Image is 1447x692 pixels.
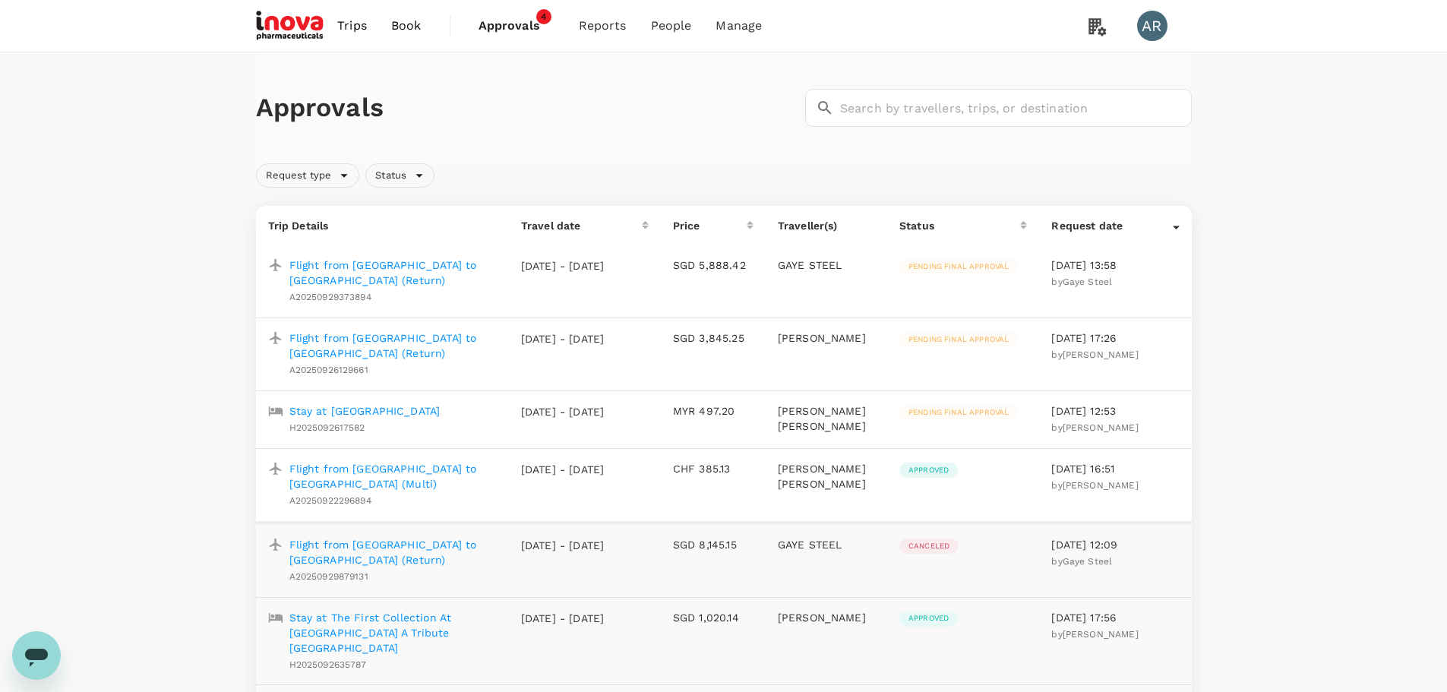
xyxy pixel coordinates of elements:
div: AR [1137,11,1167,41]
div: Travel date [521,218,642,233]
a: Stay at [GEOGRAPHIC_DATA] [289,403,441,419]
span: Manage [716,17,762,35]
span: 4 [536,9,551,24]
p: [DATE] 12:53 [1051,403,1179,419]
span: by [1051,556,1112,567]
span: A20250926129661 [289,365,368,375]
div: Request date [1051,218,1172,233]
span: [PERSON_NAME] [1063,422,1139,433]
p: [DATE] 12:09 [1051,537,1179,552]
p: SGD 5,888.42 [673,258,754,273]
span: [PERSON_NAME] [1063,349,1139,360]
span: Pending final approval [899,334,1018,345]
iframe: Button to launch messaging window [12,631,61,680]
a: Flight from [GEOGRAPHIC_DATA] to [GEOGRAPHIC_DATA] (Multi) [289,461,497,491]
a: Flight from [GEOGRAPHIC_DATA] to [GEOGRAPHIC_DATA] (Return) [289,330,497,361]
p: GAYE STEEL [778,537,875,552]
span: Approvals [479,17,554,35]
div: Status [365,163,434,188]
p: [DATE] - [DATE] [521,538,605,553]
span: Approved [899,465,958,476]
p: SGD 1,020.14 [673,610,754,625]
span: A20250929879131 [289,571,368,582]
p: [DATE] - [DATE] [521,462,605,477]
span: Gaye Steel [1063,276,1113,287]
span: by [1051,629,1138,640]
p: [DATE] - [DATE] [521,611,605,626]
input: Search by travellers, trips, or destination [840,89,1192,127]
p: [PERSON_NAME] [PERSON_NAME] [778,403,875,434]
p: [DATE] 16:51 [1051,461,1179,476]
p: [DATE] 17:26 [1051,330,1179,346]
p: [DATE] 17:56 [1051,610,1179,625]
a: Flight from [GEOGRAPHIC_DATA] to [GEOGRAPHIC_DATA] (Return) [289,258,497,288]
span: Pending final approval [899,261,1018,272]
span: Canceled [899,541,959,551]
p: MYR 497.20 [673,403,754,419]
span: Request type [257,169,341,183]
div: Price [673,218,747,233]
span: Trips [337,17,367,35]
span: A20250922296894 [289,495,371,506]
p: GAYE STEEL [778,258,875,273]
span: by [1051,276,1112,287]
span: [PERSON_NAME] [1063,480,1139,491]
p: Traveller(s) [778,218,875,233]
span: Book [391,17,422,35]
h1: Approvals [256,92,799,124]
p: [PERSON_NAME] [PERSON_NAME] [778,461,875,491]
span: H2025092635787 [289,659,367,670]
p: [DATE] - [DATE] [521,258,605,273]
p: SGD 3,845.25 [673,330,754,346]
p: [DATE] - [DATE] [521,331,605,346]
span: by [1051,422,1138,433]
span: Status [366,169,415,183]
span: by [1051,480,1138,491]
span: Reports [579,17,627,35]
a: Flight from [GEOGRAPHIC_DATA] to [GEOGRAPHIC_DATA] (Return) [289,537,497,567]
span: [PERSON_NAME] [1063,629,1139,640]
p: [PERSON_NAME] [778,610,875,625]
p: [DATE] 13:58 [1051,258,1179,273]
div: Request type [256,163,360,188]
span: People [651,17,692,35]
p: Trip Details [268,218,497,233]
p: SGD 8,145.15 [673,537,754,552]
span: Gaye Steel [1063,556,1113,567]
p: [PERSON_NAME] [778,330,875,346]
a: Stay at The First Collection At [GEOGRAPHIC_DATA] A Tribute [GEOGRAPHIC_DATA] [289,610,497,656]
p: [DATE] - [DATE] [521,404,605,419]
span: A20250929373894 [289,292,371,302]
span: Pending final approval [899,407,1018,418]
span: Approved [899,613,958,624]
span: H2025092617582 [289,422,365,433]
p: CHF 385.13 [673,461,754,476]
div: Status [899,218,1020,233]
img: iNova Pharmaceuticals [256,9,326,43]
span: by [1051,349,1138,360]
